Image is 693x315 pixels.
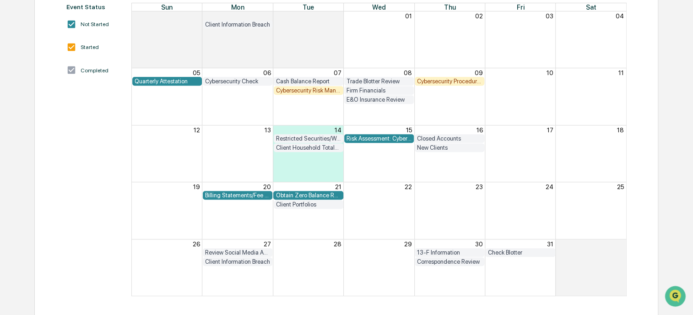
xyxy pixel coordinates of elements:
[81,44,99,50] div: Started
[81,67,108,74] div: Completed
[405,183,412,190] button: 22
[91,202,111,209] span: Pylon
[156,72,167,83] button: Start new chat
[547,126,553,134] button: 17
[66,3,122,11] div: Event Status
[41,70,150,79] div: Start new chat
[265,126,271,134] button: 13
[444,3,455,11] span: Thu
[63,158,117,175] a: 🗄️Attestations
[475,240,482,248] button: 30
[616,12,624,20] button: 04
[205,258,270,265] div: Client Information Breach
[205,192,270,199] div: Billing Statements/Fee Calculations Report
[76,162,114,171] span: Attestations
[65,201,111,209] a: Powered byPylon
[9,19,167,33] p: How can we help?
[5,158,63,175] a: 🖐️Preclearance
[193,69,200,76] button: 05
[617,183,624,190] button: 25
[617,240,624,248] button: 01
[142,99,167,110] button: See all
[417,144,482,151] div: New Clients
[546,183,553,190] button: 24
[475,183,482,190] button: 23
[194,126,200,134] button: 12
[474,69,482,76] button: 09
[76,124,79,131] span: •
[487,249,552,256] div: Check Blotter
[205,249,270,256] div: Review Social Media Accounts
[81,124,100,131] span: [DATE]
[617,126,624,134] button: 18
[334,69,341,76] button: 07
[205,78,270,85] div: Cybersecurity Check
[81,21,109,27] div: Not Started
[9,180,16,188] div: 🔎
[547,240,553,248] button: 31
[417,249,482,256] div: 13-F Information
[9,70,26,86] img: 1746055101610-c473b297-6a78-478c-a979-82029cc54cd1
[231,3,244,11] span: Mon
[334,12,341,20] button: 30
[664,285,688,310] iframe: Open customer support
[303,3,314,11] span: Tue
[547,69,553,76] button: 10
[193,240,200,248] button: 26
[192,12,200,20] button: 28
[346,135,411,142] div: Risk Assessment: Cybersecurity and Technology Vendor Review
[18,162,59,171] span: Preclearance
[335,126,341,134] button: 14
[131,3,627,296] div: Month View
[404,69,412,76] button: 08
[276,192,341,199] div: Obtain Zero Balance Report from Custodian
[205,21,270,28] div: Client Information Breach
[28,124,74,131] span: [PERSON_NAME]
[263,69,271,76] button: 06
[276,87,341,94] div: Cybersecurity Risk Management and Strategy
[135,78,200,85] div: Quarterly Attestation
[346,78,411,85] div: Trade Blotter Review
[417,135,482,142] div: Closed Accounts
[417,258,482,265] div: Correspondence Review
[586,3,596,11] span: Sat
[276,144,341,151] div: Client Household Totals by State
[18,179,58,189] span: Data Lookup
[334,240,341,248] button: 28
[276,135,341,142] div: Restricted Securities/Watchlist
[372,3,386,11] span: Wed
[264,240,271,248] button: 27
[346,96,411,103] div: E&O Insurance Review
[9,163,16,170] div: 🖐️
[9,101,61,109] div: Past conversations
[66,163,74,170] div: 🗄️
[405,12,412,20] button: 01
[475,12,482,20] button: 02
[263,183,271,190] button: 20
[19,70,36,86] img: 8933085812038_c878075ebb4cc5468115_72.jpg
[516,3,524,11] span: Fri
[193,183,200,190] button: 19
[417,78,482,85] div: Cybersecurity Procedures
[546,12,553,20] button: 03
[406,126,412,134] button: 15
[404,240,412,248] button: 29
[263,12,271,20] button: 29
[5,176,61,192] a: 🔎Data Lookup
[9,115,24,130] img: Sigrid Alegria
[41,79,126,86] div: We're available if you need us!
[276,78,341,85] div: Cash Balance Report
[618,69,624,76] button: 11
[161,3,173,11] span: Sun
[346,87,411,94] div: Firm Financials
[335,183,341,190] button: 21
[476,126,482,134] button: 16
[276,201,341,208] div: Client Portfolios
